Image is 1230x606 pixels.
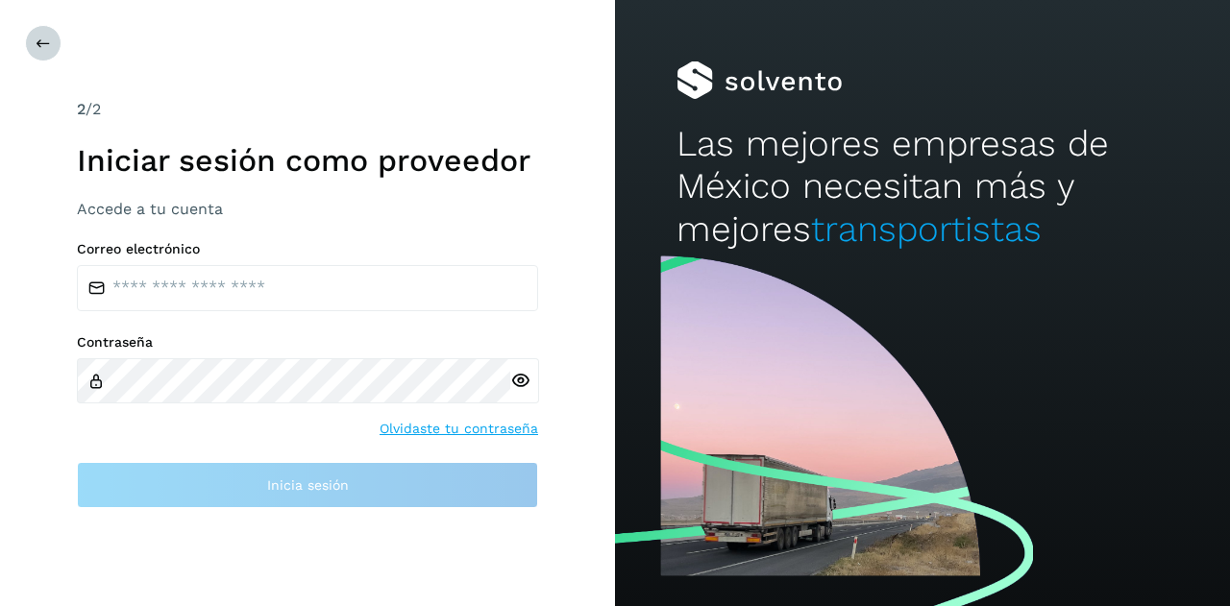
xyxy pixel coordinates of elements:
div: /2 [77,98,538,121]
span: 2 [77,100,86,118]
span: transportistas [811,208,1042,250]
a: Olvidaste tu contraseña [380,419,538,439]
button: Inicia sesión [77,462,538,508]
h1: Iniciar sesión como proveedor [77,142,538,179]
span: Inicia sesión [267,478,349,492]
label: Correo electrónico [77,241,538,257]
h3: Accede a tu cuenta [77,200,538,218]
label: Contraseña [77,334,538,351]
h2: Las mejores empresas de México necesitan más y mejores [676,123,1168,251]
